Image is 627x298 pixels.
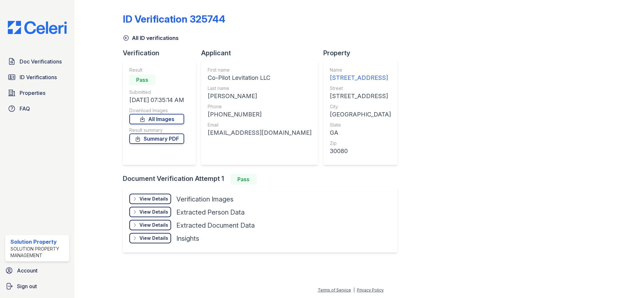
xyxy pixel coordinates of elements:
[139,222,168,228] div: View Details
[3,280,72,293] a: Sign out
[139,209,168,215] div: View Details
[139,235,168,241] div: View Details
[330,85,391,92] div: Street
[353,288,355,292] div: |
[20,58,62,65] span: Doc Verifications
[208,92,312,101] div: [PERSON_NAME]
[123,48,201,58] div: Verification
[5,86,69,99] a: Properties
[123,34,179,42] a: All ID verifications
[20,73,57,81] span: ID Verifications
[208,85,312,92] div: Last name
[208,103,312,110] div: Phone
[330,103,391,110] div: City
[330,147,391,156] div: 30080
[129,114,184,124] a: All Images
[3,264,72,277] a: Account
[208,73,312,82] div: Co-Pilot Levitation LLC
[129,127,184,133] div: Result summary
[10,246,67,259] div: Solution Property Management
[176,234,199,243] div: Insights
[208,110,312,119] div: [PHONE_NUMBER]
[208,67,312,73] div: First name
[330,110,391,119] div: [GEOGRAPHIC_DATA]
[176,195,233,204] div: Verification Images
[123,174,403,184] div: Document Verification Attempt 1
[330,122,391,128] div: State
[201,48,323,58] div: Applicant
[17,282,37,290] span: Sign out
[330,140,391,147] div: Zip
[357,288,384,292] a: Privacy Policy
[208,128,312,137] div: [EMAIL_ADDRESS][DOMAIN_NAME]
[176,208,245,217] div: Extracted Person Data
[139,196,168,202] div: View Details
[5,71,69,84] a: ID Verifications
[5,102,69,115] a: FAQ
[129,89,184,96] div: Submitted
[129,96,184,105] div: [DATE] 07:35:14 AM
[330,92,391,101] div: [STREET_ADDRESS]
[129,107,184,114] div: Download Images
[330,67,391,73] div: Name
[176,221,255,230] div: Extracted Document Data
[129,133,184,144] a: Summary PDF
[20,89,45,97] span: Properties
[323,48,403,58] div: Property
[123,13,225,25] div: ID Verification 325744
[330,67,391,82] a: Name [STREET_ADDRESS]
[10,238,67,246] div: Solution Property
[318,288,351,292] a: Terms of Service
[330,128,391,137] div: GA
[3,21,72,34] img: CE_Logo_Blue-a8612792a0a2168367f1c8372b55b34899dd931a85d93a1a3d3e32e68fde9ad4.png
[208,122,312,128] div: Email
[330,73,391,82] div: [STREET_ADDRESS]
[129,67,184,73] div: Result
[129,75,155,85] div: Pass
[231,174,257,184] div: Pass
[17,267,38,274] span: Account
[20,105,30,113] span: FAQ
[5,55,69,68] a: Doc Verifications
